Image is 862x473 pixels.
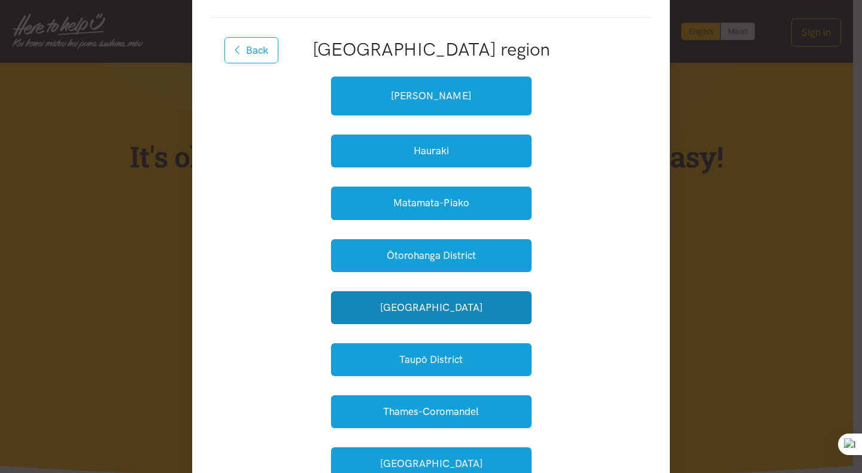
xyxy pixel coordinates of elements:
a: [PERSON_NAME] [331,77,532,115]
button: Hauraki [331,135,532,167]
button: Thames-Coromandel [331,395,532,428]
button: Taupō District [331,343,532,376]
button: Back [224,37,278,63]
button: Ōtorohanga District [331,239,532,272]
button: [GEOGRAPHIC_DATA] [331,291,532,324]
h2: [GEOGRAPHIC_DATA] region [230,37,632,62]
button: Matamata-Piako [331,187,532,219]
